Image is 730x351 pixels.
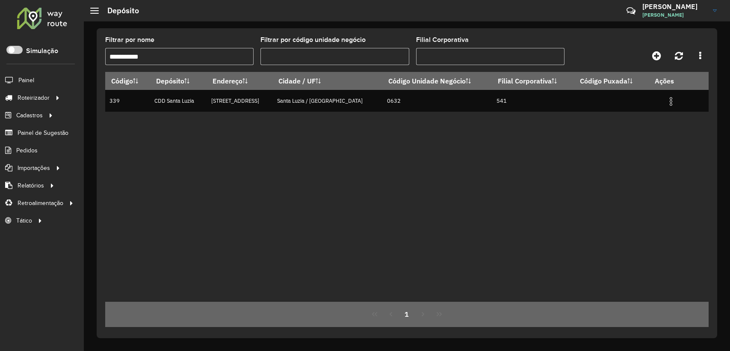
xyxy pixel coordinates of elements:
[105,90,150,112] td: 339
[649,72,700,90] th: Ações
[574,72,649,90] th: Código Puxada
[18,93,50,102] span: Roteirizador
[18,76,34,85] span: Painel
[18,181,44,190] span: Relatórios
[492,72,574,90] th: Filial Corporativa
[273,90,383,112] td: Santa Luzia / [GEOGRAPHIC_DATA]
[382,72,492,90] th: Código Unidade Negócio
[642,3,706,11] h3: [PERSON_NAME]
[16,216,32,225] span: Tático
[16,146,38,155] span: Pedidos
[207,72,272,90] th: Endereço
[492,90,574,112] td: 541
[18,199,63,208] span: Retroalimentação
[416,35,469,45] label: Filial Corporativa
[18,164,50,173] span: Importações
[16,111,43,120] span: Cadastros
[150,90,207,112] td: CDD Santa Luzia
[105,35,154,45] label: Filtrar por nome
[273,72,383,90] th: Cidade / UF
[622,2,640,20] a: Contato Rápido
[105,72,150,90] th: Código
[399,306,415,322] button: 1
[382,90,492,112] td: 0632
[18,128,68,137] span: Painel de Sugestão
[99,6,139,15] h2: Depósito
[207,90,272,112] td: [STREET_ADDRESS]
[26,46,58,56] label: Simulação
[150,72,207,90] th: Depósito
[642,11,706,19] span: [PERSON_NAME]
[260,35,366,45] label: Filtrar por código unidade negócio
